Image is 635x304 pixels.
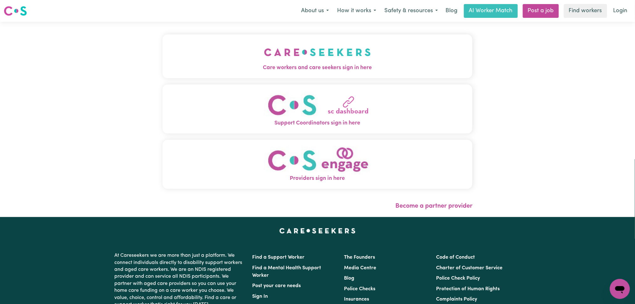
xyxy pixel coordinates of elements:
button: Safety & resources [380,4,442,18]
a: Blog [442,4,461,18]
a: AI Worker Match [464,4,518,18]
button: About us [297,4,333,18]
button: Care workers and care seekers sign in here [163,34,473,78]
span: Providers sign in here [163,175,473,183]
a: Blog [344,276,355,281]
a: Charter of Customer Service [436,266,502,271]
a: Police Check Policy [436,276,480,281]
a: Insurances [344,297,369,302]
a: Careseekers logo [4,4,27,18]
a: Complaints Policy [436,297,477,302]
a: The Founders [344,255,375,260]
button: Providers sign in here [163,140,473,189]
a: Careseekers home page [279,228,356,233]
a: Code of Conduct [436,255,475,260]
a: Post a job [523,4,559,18]
a: Police Checks [344,286,376,291]
a: Find a Mental Health Support Worker [252,266,321,278]
a: Media Centre [344,266,377,271]
button: Support Coordinators sign in here [163,84,473,134]
button: How it works [333,4,380,18]
img: Careseekers logo [4,5,27,17]
span: Care workers and care seekers sign in here [163,64,473,72]
iframe: Button to launch messaging window [610,279,630,299]
a: Become a partner provider [395,203,472,209]
a: Find workers [564,4,607,18]
span: Support Coordinators sign in here [163,119,473,127]
a: Find a Support Worker [252,255,305,260]
a: Post your care needs [252,283,301,288]
a: Login [610,4,631,18]
a: Protection of Human Rights [436,286,500,291]
a: Sign In [252,294,268,299]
